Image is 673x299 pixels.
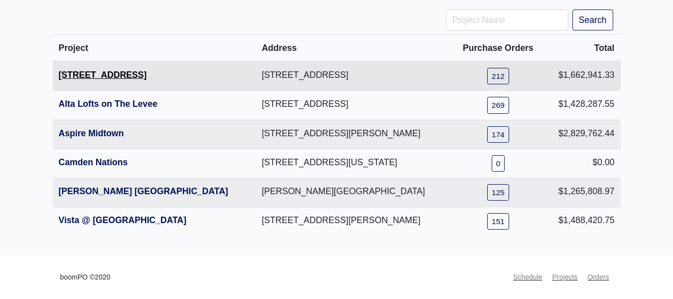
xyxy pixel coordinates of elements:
[544,207,621,236] td: $1,488,420.75
[487,184,509,201] a: 125
[452,35,544,62] th: Purchase Orders
[572,9,613,30] button: Search
[487,126,509,143] a: 174
[544,120,621,149] td: $2,829,762.44
[544,35,621,62] th: Total
[256,35,452,62] th: Address
[583,268,613,287] a: Orders
[544,178,621,207] td: $1,265,808.97
[544,91,621,120] td: $1,428,287.55
[256,120,452,149] td: [STREET_ADDRESS][PERSON_NAME]
[548,268,582,287] a: Projects
[59,157,128,167] a: Camden Nations
[256,61,452,91] td: [STREET_ADDRESS]
[59,70,147,80] a: [STREET_ADDRESS]
[544,61,621,91] td: $1,662,941.33
[53,35,256,62] th: Project
[59,128,124,138] a: Aspire Midtown
[59,186,228,196] a: [PERSON_NAME] [GEOGRAPHIC_DATA]
[544,149,621,178] td: $0.00
[446,9,568,30] input: Project Name
[256,178,452,207] td: [PERSON_NAME][GEOGRAPHIC_DATA]
[509,268,546,287] a: Schedule
[256,207,452,236] td: [STREET_ADDRESS][PERSON_NAME]
[59,99,157,109] a: Alta Lofts on The Levee
[60,272,111,283] small: boomPO ©2020
[487,97,509,113] a: 269
[59,215,187,225] a: Vista @ [GEOGRAPHIC_DATA]
[492,155,505,172] a: 0
[256,91,452,120] td: [STREET_ADDRESS]
[487,68,509,84] a: 212
[487,213,509,230] a: 151
[256,149,452,178] td: [STREET_ADDRESS][US_STATE]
